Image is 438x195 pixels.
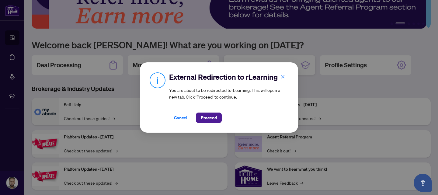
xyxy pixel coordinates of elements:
button: Open asap [414,174,432,192]
button: Cancel [169,113,192,123]
span: close [281,75,285,79]
span: Cancel [174,113,187,123]
img: Info Icon [150,72,165,88]
div: You are about to be redirected to rLearning . This will open a new tab. Click ‘Proceed’ to continue. [169,72,288,123]
span: Proceed [201,113,217,123]
button: Proceed [196,113,222,123]
h2: External Redirection to rLearning [169,72,288,82]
